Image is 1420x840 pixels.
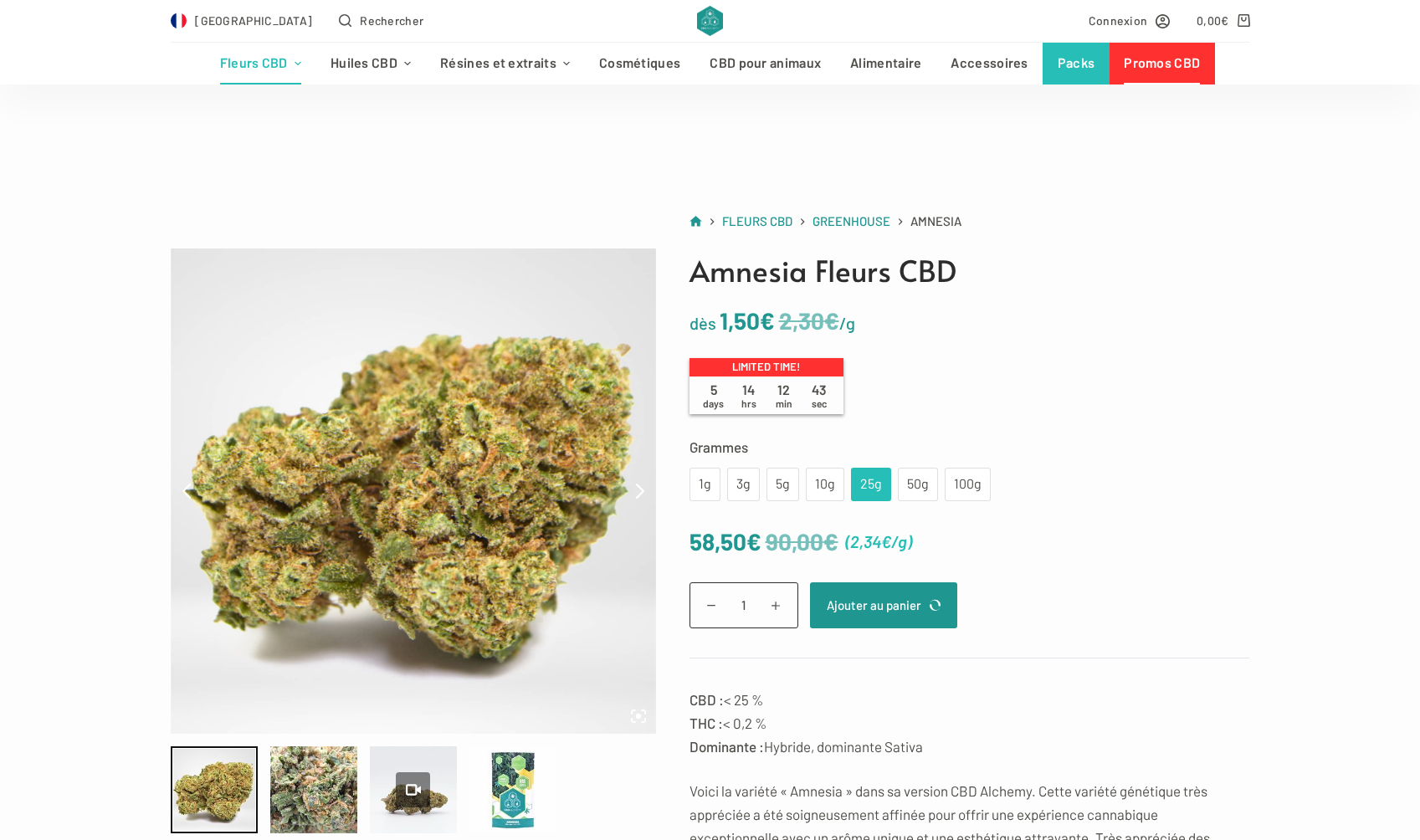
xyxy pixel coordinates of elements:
img: flowers-greenhouse-amnesia-product-v6 [171,248,656,734]
div: 10g [816,474,834,495]
label: Grammes [689,435,1250,458]
span: ( ) [845,528,912,556]
nav: Menu d’en-tête [205,43,1215,85]
span: 12 [766,382,802,410]
a: Select Country [171,11,313,30]
bdi: 0,00 [1197,13,1229,28]
div: 100g [955,474,981,495]
span: min [776,397,792,409]
div: 5g [777,474,789,495]
span: € [823,527,838,556]
span: sec [812,397,827,409]
span: € [881,531,891,551]
bdi: 90,00 [766,527,838,556]
span: 14 [731,382,766,410]
a: Résines et extraits [426,43,585,85]
span: /g [891,531,907,551]
a: Fleurs CBD [205,43,315,85]
span: [GEOGRAPHIC_DATA] [195,11,312,30]
span: Amnesia [910,211,961,232]
span: Connexion [1089,11,1148,30]
span: € [824,306,839,335]
span: days [703,397,724,409]
a: Panier d’achat [1197,11,1249,30]
span: € [1221,13,1228,28]
div: 3g [737,474,750,495]
img: CBD Alchemy [697,6,723,36]
span: Greenhouse [813,213,890,228]
div: 1g [700,474,710,495]
a: Fleurs CBD [722,211,792,232]
button: Ajouter au panier [810,582,957,628]
p: Limited time! [689,358,843,376]
span: 5 [696,382,731,410]
a: Alimentaire [836,43,936,85]
span: hrs [741,397,756,409]
strong: Dominante : [689,738,764,755]
strong: CBD : [689,691,724,708]
input: Quantité de produits [689,582,798,628]
a: Packs [1043,43,1110,85]
a: Huiles CBD [315,43,425,85]
button: Ouvrir le formulaire de recherche [339,11,423,30]
p: < 25 % < 0,2 % Hybride, dominante Sativa [689,688,1250,758]
span: dès [689,313,716,333]
div: 25g [861,474,881,495]
a: Connexion [1089,11,1171,30]
span: € [746,527,761,556]
bdi: 1,50 [720,306,775,335]
h1: Amnesia Fleurs CBD [689,248,1250,293]
span: /g [839,313,855,333]
bdi: 2,34 [850,531,891,551]
a: Accessoires [936,43,1043,85]
a: Cosmétiques [585,43,695,85]
strong: THC : [689,715,723,731]
span: Rechercher [360,11,423,30]
bdi: 2,30 [779,306,839,335]
span: € [760,306,775,335]
div: 50g [908,474,928,495]
a: Promos CBD [1110,43,1215,85]
img: FR Flag [171,13,187,29]
a: CBD pour animaux [695,43,836,85]
a: Greenhouse [813,211,890,232]
span: Fleurs CBD [722,213,792,228]
bdi: 58,50 [689,527,761,556]
span: 43 [802,382,837,410]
